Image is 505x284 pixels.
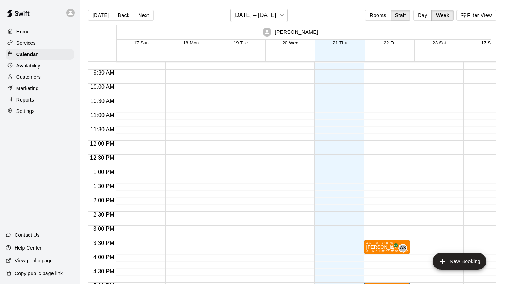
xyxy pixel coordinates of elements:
span: 30 Min Hitting Lesson (Batting Cage 1B) [366,249,433,253]
a: Settings [6,106,74,116]
span: 1:30 PM [91,183,116,189]
p: Services [16,39,36,47]
button: add [433,253,486,270]
h6: [DATE] – [DATE] [234,10,276,20]
button: 22 Fri [383,40,395,45]
button: Week [431,10,454,21]
button: 17 Sun [134,40,149,45]
a: Reports [6,94,74,105]
button: 18 Mon [183,40,199,45]
button: Rooms [365,10,391,21]
div: 3:30 PM – 4:00 PM [366,241,408,245]
span: 10:30 AM [89,98,116,104]
p: Calendar [16,51,38,58]
span: 3:00 PM [91,226,116,232]
span: Adam Sobocienski [402,244,407,252]
p: Customers [16,73,41,81]
p: Settings [16,108,35,115]
span: 2:30 PM [91,212,116,218]
p: View public page [15,257,53,264]
button: Back [113,10,134,21]
button: 21 Thu [333,40,347,45]
button: 20 Wed [282,40,298,45]
p: Copy public page link [15,270,63,277]
p: [PERSON_NAME] [275,28,318,36]
button: Next [134,10,153,21]
span: 1:00 PM [91,169,116,175]
a: Customers [6,72,74,82]
button: Day [413,10,432,21]
span: 3:30 PM [91,240,116,246]
p: Marketing [16,85,39,92]
span: All customers have paid [389,245,396,252]
span: 9:30 AM [92,70,116,76]
button: [DATE] – [DATE] [230,9,288,22]
p: Availability [16,62,40,69]
a: Services [6,38,74,48]
span: 4:30 PM [91,268,116,274]
span: 12:00 PM [88,141,116,147]
p: Reports [16,96,34,103]
a: Availability [6,60,74,71]
span: 12:30 PM [88,155,116,161]
span: 11:00 AM [89,112,116,118]
a: Home [6,26,74,37]
span: 11:30 AM [89,126,116,132]
a: Calendar [6,49,74,60]
span: 10:00 AM [89,84,116,90]
button: 17 Sun [481,40,496,45]
button: 19 Tue [234,40,248,45]
p: Help Center [15,244,41,251]
p: Home [16,28,30,35]
span: 4:00 PM [91,254,116,260]
p: Contact Us [15,231,40,239]
span: AS [400,245,406,252]
div: Adam Sobocienski [399,244,407,252]
a: Marketing [6,83,74,94]
button: 23 Sat [432,40,446,45]
span: 2:00 PM [91,197,116,203]
button: [DATE] [88,10,113,21]
button: Staff [391,10,411,21]
button: Filter View [456,10,496,21]
div: 3:30 PM – 4:00 PM: 30 Min Hitting Lesson [364,240,410,254]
